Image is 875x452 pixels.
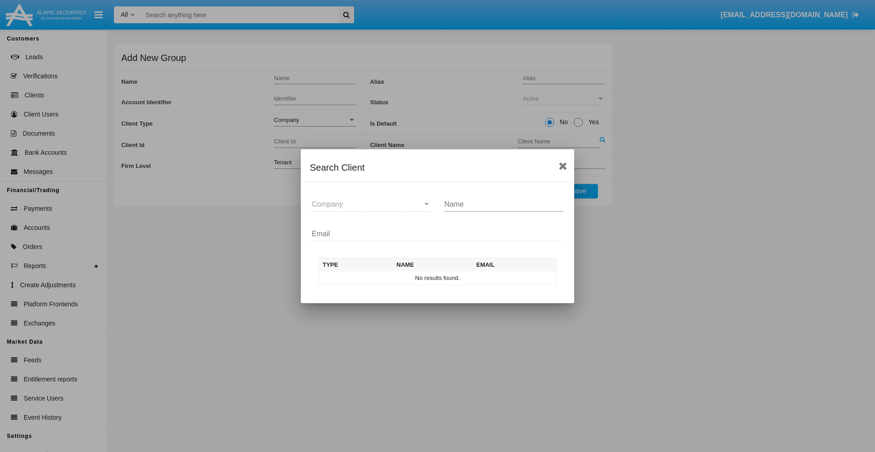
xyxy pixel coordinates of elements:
span: Company [312,200,343,208]
th: Type [319,258,393,271]
div: Search Client [310,160,565,175]
th: Name [393,258,473,271]
td: No results found. [319,271,556,285]
th: Email [473,258,556,271]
